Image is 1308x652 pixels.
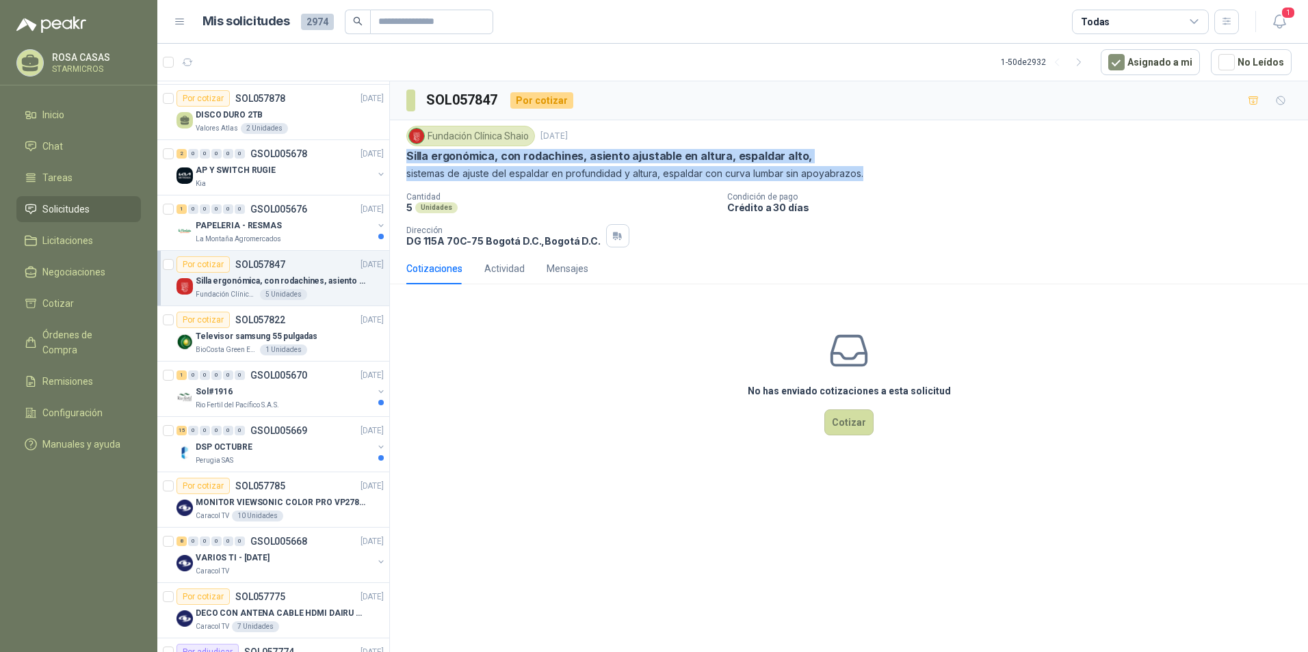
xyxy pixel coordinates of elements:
[188,426,198,435] div: 0
[540,130,568,143] p: [DATE]
[196,400,279,411] p: Rio Fertil del Pacífico S.A.S.
[176,201,387,245] a: 1 0 0 0 0 0 GSOL005676[DATE] Company LogoPAPELERIA - RESMASLa Montaña Agromercados
[200,204,210,214] div: 0
[176,204,187,214] div: 1
[250,149,307,159] p: GSOL005678
[361,92,384,105] p: [DATE]
[176,478,230,494] div: Por cotizar
[196,234,281,245] p: La Montaña Agromercados
[42,170,73,185] span: Tareas
[176,536,187,546] div: 8
[235,481,285,491] p: SOL057785
[42,139,63,154] span: Chat
[211,149,222,159] div: 0
[42,107,64,122] span: Inicio
[1101,49,1200,75] button: Asignado a mi
[409,128,424,144] img: Company Logo
[406,235,601,247] p: DG 115A 70C-75 Bogotá D.C. , Bogotá D.C.
[727,192,1303,202] p: Condición de pago
[361,148,384,161] p: [DATE]
[157,251,389,306] a: Por cotizarSOL057847[DATE] Company LogoSilla ergonómica, con rodachines, asiento ajustable en alt...
[196,441,252,454] p: DSP OCTUBRE
[16,290,141,316] a: Cotizar
[406,226,601,235] p: Dirección
[176,422,387,466] a: 15 0 0 0 0 0 GSOL005669[DATE] Company LogoDSP OCTUBREPerugia SAS
[223,204,233,214] div: 0
[250,204,307,214] p: GSOL005676
[176,426,187,435] div: 15
[748,383,951,398] h3: No has enviado cotizaciones a esta solicitud
[235,536,245,546] div: 0
[16,400,141,426] a: Configuración
[406,202,413,213] p: 5
[16,102,141,128] a: Inicio
[1001,51,1090,73] div: 1 - 50 de 2932
[824,409,874,435] button: Cotizar
[235,592,285,601] p: SOL057775
[484,261,525,276] div: Actividad
[196,496,366,509] p: MONITOR VIEWSONIC COLOR PRO VP2786-4K
[235,204,245,214] div: 0
[42,405,103,420] span: Configuración
[406,166,1292,181] p: sistemas de ajuste del espaldar en profundidad y altura, espaldar con curva lumbar sin apoyabrazos.
[301,14,334,30] span: 2974
[196,455,233,466] p: Perugia SAS
[510,92,573,109] div: Por cotizar
[200,370,210,380] div: 0
[176,610,193,627] img: Company Logo
[200,536,210,546] div: 0
[196,123,238,134] p: Valores Atlas
[176,555,193,571] img: Company Logo
[235,315,285,325] p: SOL057822
[361,203,384,216] p: [DATE]
[157,472,389,528] a: Por cotizarSOL057785[DATE] Company LogoMONITOR VIEWSONIC COLOR PRO VP2786-4KCaracol TV10 Unidades
[232,511,283,521] div: 10 Unidades
[188,370,198,380] div: 0
[196,385,233,398] p: Sol#1916
[176,167,193,184] img: Company Logo
[176,367,387,411] a: 1 0 0 0 0 0 GSOL005670[DATE] Company LogoSol#1916Rio Fertil del Pacífico S.A.S.
[42,437,120,452] span: Manuales y ayuda
[1081,14,1110,29] div: Todas
[157,583,389,638] a: Por cotizarSOL057775[DATE] Company LogoDECO CON ANTENA CABLE HDMI DAIRU DR90014Caracol TV7 Unidades
[42,264,105,280] span: Negociaciones
[196,566,229,577] p: Caracol TV
[42,327,128,357] span: Órdenes de Compra
[16,196,141,222] a: Solicitudes
[211,370,222,380] div: 0
[16,259,141,285] a: Negociaciones
[52,65,138,73] p: STARMICROS
[260,344,307,355] div: 1 Unidades
[176,588,230,605] div: Por cotizar
[406,261,462,276] div: Cotizaciones
[16,133,141,159] a: Chat
[353,16,363,26] span: search
[232,621,279,632] div: 7 Unidades
[188,536,198,546] div: 0
[16,368,141,394] a: Remisiones
[223,149,233,159] div: 0
[200,426,210,435] div: 0
[176,256,230,273] div: Por cotizar
[223,536,233,546] div: 0
[176,223,193,239] img: Company Logo
[188,204,198,214] div: 0
[52,53,138,62] p: ROSA CASAS
[235,370,245,380] div: 0
[211,426,222,435] div: 0
[361,369,384,382] p: [DATE]
[223,426,233,435] div: 0
[200,149,210,159] div: 0
[176,370,187,380] div: 1
[196,552,270,565] p: VARIOS TI - [DATE]
[176,444,193,461] img: Company Logo
[260,289,307,300] div: 5 Unidades
[196,164,276,177] p: AP Y SWITCH RUGIE
[196,607,366,620] p: DECO CON ANTENA CABLE HDMI DAIRU DR90014
[196,109,263,122] p: DISCO DURO 2TB
[42,296,74,311] span: Cotizar
[547,261,588,276] div: Mensajes
[157,306,389,362] a: Por cotizarSOL057822[DATE] Company LogoTelevisor samsung 55 pulgadasBioCosta Green Energy S.A.S1 ...
[361,258,384,271] p: [DATE]
[157,85,389,140] a: Por cotizarSOL057878[DATE] DISCO DURO 2TBValores Atlas2 Unidades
